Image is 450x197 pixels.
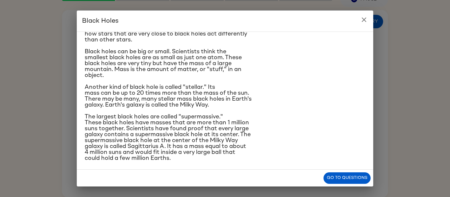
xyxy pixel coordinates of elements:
span: Another kind of black hole is called "stellar." Its mass can be up to 20 times more than the mass... [85,84,252,108]
button: close [357,13,371,26]
span: The largest black holes are called "supermassive." These black holes have masses that are more th... [85,114,251,161]
span: Black holes can be big or small. Scientists think the smallest black holes are as small as just o... [85,49,242,78]
h2: Black Holes [77,11,373,32]
button: Go to questions [323,172,371,184]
